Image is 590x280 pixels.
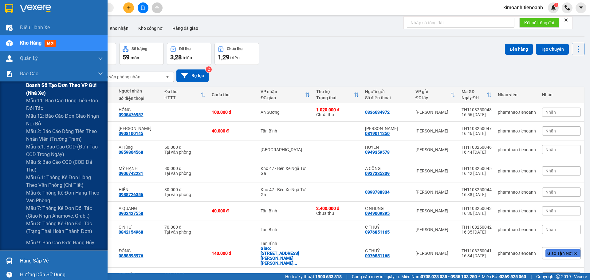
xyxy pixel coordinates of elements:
strong: 1900 633 818 [315,274,342,279]
span: question-circle [6,272,12,278]
div: [PERSON_NAME] [415,110,455,115]
div: Tại văn phòng [164,150,205,155]
div: 0988726356 [119,192,143,197]
div: C HƯƠNG [365,272,409,277]
div: 16:56 [DATE] [462,112,492,117]
span: ⚪️ [478,275,480,278]
svg: open [165,74,170,79]
div: Nhân viên [498,92,536,97]
div: 16:42 [DATE] [462,171,492,176]
div: 80.000 đ [164,187,205,192]
div: 0905476957 [119,112,143,117]
div: 0949359578 [365,150,390,155]
div: Kho 47 - Bến Xe Ngã Tư Ga [261,166,310,176]
div: phamthao.tienoanh [498,208,536,213]
div: [PERSON_NAME] [415,147,455,152]
div: 0906742231 [119,171,143,176]
button: Kho nhận [105,21,133,36]
button: Tạo Chuyến [536,44,569,55]
div: 80.000 đ [164,166,205,171]
span: file-add [141,6,145,10]
div: Số lượng [132,47,147,51]
img: warehouse-icon [6,25,13,31]
div: 140.000 đ [212,251,254,256]
div: BÀ ÁNH [365,126,409,131]
span: Cung cấp máy in - giấy in: [352,273,400,280]
div: A CÔNG [365,166,409,171]
div: C NGỌC [119,126,158,131]
div: TH1108250043 [462,206,492,211]
span: ... [293,261,297,266]
span: | [531,273,532,280]
div: 0908100145 [119,131,143,136]
div: 0976851165 [365,253,390,258]
button: caret-down [576,2,586,13]
div: HUYỀN [365,145,409,150]
div: Chưa thu [212,92,254,97]
span: Nhãn [545,110,556,115]
div: TH1108250041 [462,248,492,253]
div: [PERSON_NAME] [415,251,455,256]
button: file-add [138,2,148,13]
div: C THUỶ [365,248,409,253]
div: VP gửi [415,89,450,94]
span: Nhãn [545,128,556,133]
span: triệu [183,55,192,60]
button: Lên hàng [505,44,533,55]
div: phamthao.tienoanh [498,128,536,133]
sup: 2 [206,66,212,73]
span: món [131,55,139,60]
div: Thu hộ [316,89,354,94]
div: Người nhận [119,89,158,93]
img: warehouse-icon [6,40,13,46]
div: 16:34 [DATE] [462,253,492,258]
div: TH1108250045 [462,166,492,171]
div: HTTT [164,95,200,100]
button: Chưa thu1,29 triệu [214,43,259,65]
button: Số lượng59món [119,43,164,65]
button: aim [152,2,163,13]
div: phamthao.tienoanh [498,147,536,152]
div: [PERSON_NAME] [415,208,455,213]
div: 100.000 đ [212,110,254,115]
div: 16:46 [DATE] [462,131,492,136]
div: A Hùng [119,145,158,150]
div: 16:35 [DATE] [462,230,492,235]
th: Toggle SortBy [412,87,458,103]
div: 50.000 đ [164,145,205,150]
img: phone-icon [564,5,570,10]
div: 40.000 đ [212,208,254,213]
img: solution-icon [6,71,13,77]
div: Tân Bình [261,227,310,232]
div: Giao: 172/187 An Dương Vương, Phường 16, Quận 8, Thành phố Hồ Chí Minh [261,246,310,266]
div: A QUANG [119,206,158,211]
div: Chọn văn phòng nhận [98,74,140,80]
div: Tân Bình [261,241,310,246]
div: [PERSON_NAME] [415,128,455,133]
div: Ngày ĐH [462,95,487,100]
span: Mẫu 11: Báo cáo dòng tiền đơn đối tác [26,97,103,112]
div: C TUYẾT [119,272,158,277]
span: Báo cáo [20,70,38,77]
span: Mẫu 12: Báo cáo đơn giao nhận nội bộ [26,112,103,128]
div: Tại văn phòng [164,171,205,176]
img: warehouse-icon [6,258,13,264]
span: 59 [123,53,129,61]
div: 0819011250 [365,131,390,136]
div: C NHƯ [119,225,158,230]
div: 0859804568 [119,150,143,155]
span: aim [155,6,159,10]
span: Mẫu 6.1: Thống kê đơn hàng theo văn phòng (Chi tiết) [26,174,103,189]
button: plus [123,2,134,13]
div: Tân Bình [261,208,310,213]
span: Nhãn [545,208,556,213]
div: 0858595976 [119,253,143,258]
span: 3,28 [170,53,182,61]
img: icon-new-feature [551,5,556,10]
span: kimoanh.tienoanh [498,4,548,11]
div: Số điện thoại [119,96,158,101]
div: Chưa thu [316,206,359,216]
th: Toggle SortBy [161,87,208,103]
span: Mẫu 8: Thống kê đơn đối tác (Trạng thái hoàn thành đơn) [26,220,103,235]
span: 1,29 [218,53,229,61]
